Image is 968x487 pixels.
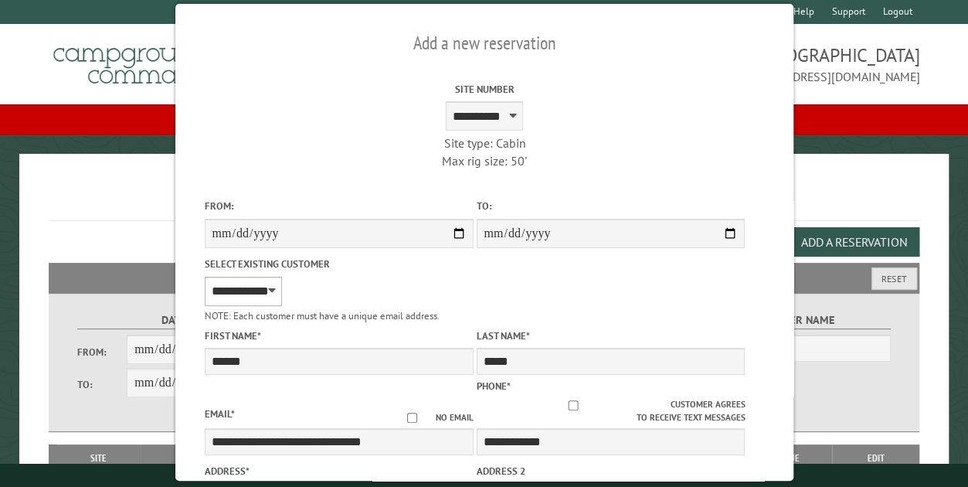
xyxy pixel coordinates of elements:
[77,377,127,392] label: To:
[77,345,127,359] label: From:
[476,398,745,424] label: Customer agrees to receive text messages
[476,329,745,343] label: Last Name
[49,179,920,221] h1: Reservations
[49,263,920,292] h2: Filters
[204,329,473,343] label: First Name
[476,380,510,393] label: Phone
[77,312,277,329] label: Dates
[350,135,619,152] div: Site type: Cabin
[350,152,619,169] div: Max rig size: 50'
[477,400,670,410] input: Customer agrees to receive text messages
[204,199,473,213] label: From:
[204,464,473,478] label: Address
[388,411,473,424] label: No email
[832,444,919,472] th: Edit
[204,309,439,322] small: NOTE: Each customer must have a unique email address.
[204,407,234,421] label: Email
[49,30,242,90] img: Campground Commander
[871,267,917,290] button: Reset
[476,464,745,478] label: Address 2
[787,227,919,257] button: Add a Reservation
[141,444,252,472] th: Dates
[56,444,141,472] th: Site
[476,199,745,213] label: To:
[204,29,764,58] h2: Add a new reservation
[204,257,473,271] label: Select existing customer
[388,413,435,423] input: No email
[350,82,619,97] label: Site Number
